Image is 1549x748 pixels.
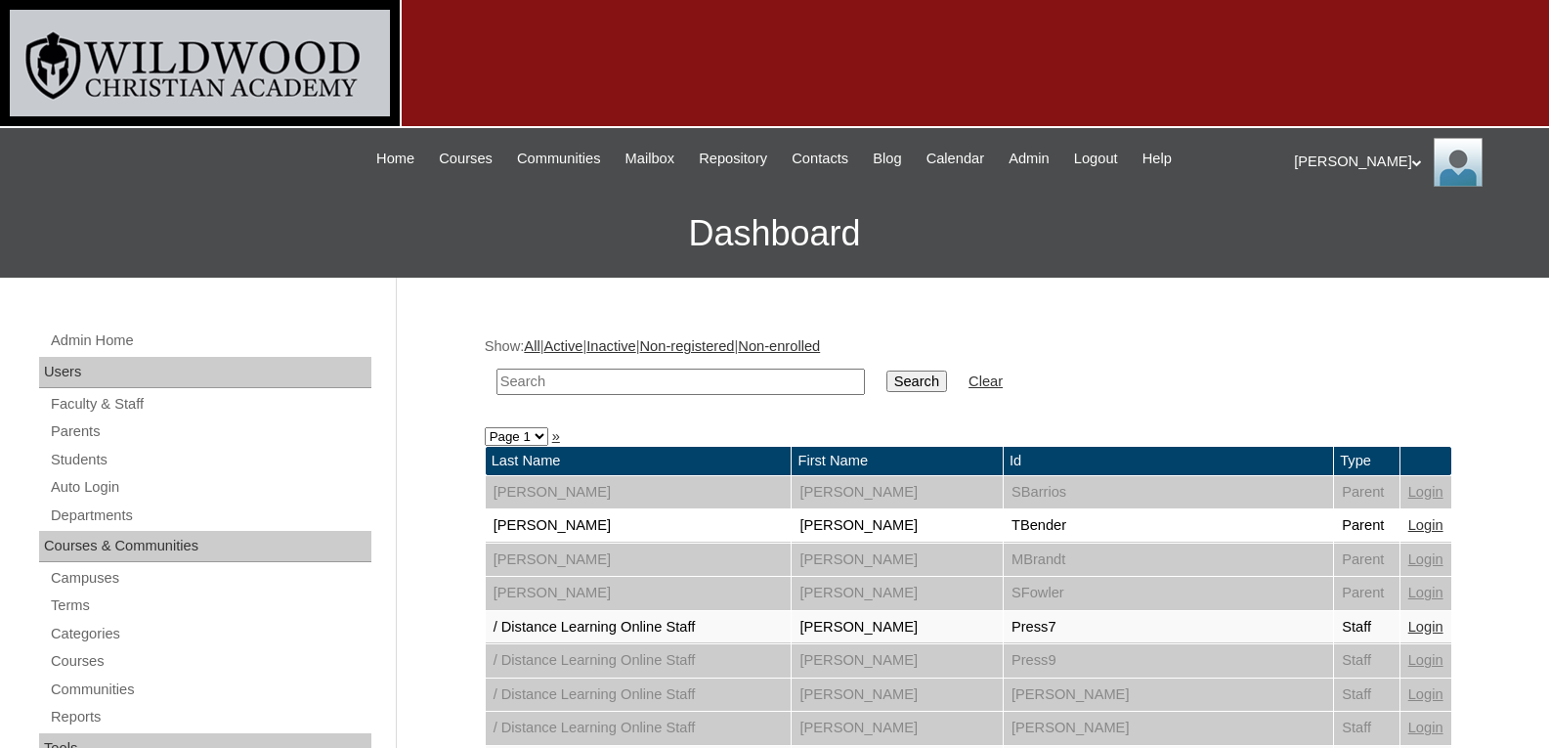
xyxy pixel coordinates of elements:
[1408,484,1443,500] a: Login
[999,148,1059,170] a: Admin
[792,577,1002,610] td: [PERSON_NAME]
[616,148,685,170] a: Mailbox
[640,338,735,354] a: Non-registered
[1133,148,1182,170] a: Help
[968,374,1003,389] a: Clear
[1408,720,1443,735] a: Login
[486,476,792,509] td: [PERSON_NAME]
[1004,679,1333,712] td: [PERSON_NAME]
[49,329,371,353] a: Admin Home
[1334,447,1399,475] td: Type
[1064,148,1128,170] a: Logout
[49,622,371,646] a: Categories
[49,419,371,444] a: Parents
[1334,577,1399,610] td: Parent
[586,338,636,354] a: Inactive
[552,428,560,444] a: »
[1334,712,1399,745] td: Staff
[1004,476,1333,509] td: SBarrios
[10,10,390,116] img: logo-white.png
[792,148,848,170] span: Contacts
[1334,476,1399,509] td: Parent
[486,644,792,678] td: / Distance Learning Online Staff
[1334,509,1399,543] td: Parent
[792,644,1002,678] td: [PERSON_NAME]
[1334,544,1399,577] td: Parent
[486,611,792,644] td: / Distance Learning Online Staff
[917,148,994,170] a: Calendar
[543,338,582,354] a: Active
[1408,686,1443,702] a: Login
[689,148,777,170] a: Repository
[1294,138,1529,187] div: [PERSON_NAME]
[926,148,984,170] span: Calendar
[49,504,371,528] a: Departments
[49,475,371,500] a: Auto Login
[486,447,792,475] td: Last Name
[39,357,371,388] div: Users
[49,649,371,674] a: Courses
[1408,652,1443,668] a: Login
[486,577,792,610] td: [PERSON_NAME]
[1408,517,1443,533] a: Login
[49,594,371,618] a: Terms
[376,148,414,170] span: Home
[886,371,947,392] input: Search
[873,148,901,170] span: Blog
[1408,585,1443,600] a: Login
[496,369,865,395] input: Search
[1074,148,1118,170] span: Logout
[792,509,1002,543] td: [PERSON_NAME]
[439,148,493,170] span: Courses
[1142,148,1172,170] span: Help
[486,679,792,712] td: / Distance Learning Online Staff
[738,338,820,354] a: Non-enrolled
[429,148,502,170] a: Courses
[792,544,1002,577] td: [PERSON_NAME]
[1334,679,1399,712] td: Staff
[1004,577,1333,610] td: SFowler
[49,678,371,702] a: Communities
[1434,138,1483,187] img: Jill Isaac
[1004,611,1333,644] td: Press7
[366,148,424,170] a: Home
[792,447,1002,475] td: First Name
[10,190,1539,278] h3: Dashboard
[782,148,858,170] a: Contacts
[1004,544,1333,577] td: MBrandt
[486,712,792,745] td: / Distance Learning Online Staff
[485,336,1452,406] div: Show: | | | |
[486,509,792,543] td: [PERSON_NAME]
[49,392,371,417] a: Faculty & Staff
[49,566,371,591] a: Campuses
[1334,611,1399,644] td: Staff
[49,448,371,472] a: Students
[699,148,767,170] span: Repository
[792,679,1002,712] td: [PERSON_NAME]
[507,148,611,170] a: Communities
[863,148,911,170] a: Blog
[1004,644,1333,678] td: Press9
[1004,509,1333,543] td: TBender
[792,712,1002,745] td: [PERSON_NAME]
[39,531,371,562] div: Courses & Communities
[49,705,371,729] a: Reports
[1334,644,1399,678] td: Staff
[792,476,1002,509] td: [PERSON_NAME]
[1408,551,1443,567] a: Login
[1004,447,1333,475] td: Id
[517,148,601,170] span: Communities
[1408,619,1443,635] a: Login
[625,148,675,170] span: Mailbox
[524,338,539,354] a: All
[486,544,792,577] td: [PERSON_NAME]
[1004,712,1333,745] td: [PERSON_NAME]
[1009,148,1050,170] span: Admin
[792,611,1002,644] td: [PERSON_NAME]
